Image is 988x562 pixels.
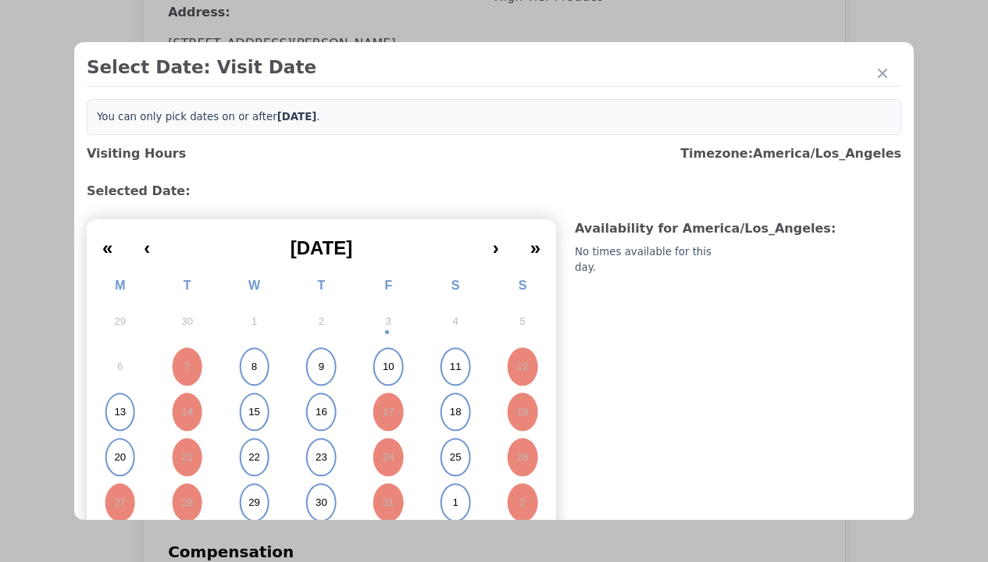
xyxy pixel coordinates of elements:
abbr: October 31, 2025 [383,496,394,510]
button: October 29, 2025 [221,480,288,525]
abbr: October 6, 2025 [117,360,123,374]
button: « [87,226,128,260]
button: October 19, 2025 [489,389,556,435]
abbr: October 23, 2025 [316,450,327,464]
button: October 1, 2025 [221,299,288,344]
abbr: October 13, 2025 [114,405,126,419]
button: October 6, 2025 [87,344,154,389]
h3: Timezone: America/Los_Angeles [680,144,901,163]
button: ‹ [128,226,166,260]
button: November 2, 2025 [489,480,556,525]
abbr: October 27, 2025 [114,496,126,510]
abbr: October 21, 2025 [181,450,193,464]
div: You can only pick dates on or after . [87,99,901,135]
abbr: October 8, 2025 [251,360,257,374]
button: October 25, 2025 [422,435,489,480]
button: October 18, 2025 [422,389,489,435]
button: October 22, 2025 [221,435,288,480]
abbr: October 29, 2025 [248,496,260,510]
abbr: Friday [384,279,392,292]
abbr: October 10, 2025 [383,360,394,374]
abbr: October 4, 2025 [452,315,458,329]
button: October 12, 2025 [489,344,556,389]
button: October 26, 2025 [489,435,556,480]
button: October 5, 2025 [489,299,556,344]
abbr: October 1, 2025 [251,315,257,329]
span: [DATE] [291,237,353,258]
abbr: October 19, 2025 [517,405,529,419]
button: October 23, 2025 [288,435,355,480]
abbr: Thursday [318,279,326,292]
button: » [515,226,556,260]
button: [DATE] [166,226,476,260]
abbr: October 14, 2025 [181,405,193,419]
button: October 21, 2025 [154,435,221,480]
h3: Visiting Hours [87,144,186,163]
abbr: October 2, 2025 [319,315,324,329]
button: November 1, 2025 [422,480,489,525]
button: October 11, 2025 [422,344,489,389]
abbr: November 1, 2025 [452,496,458,510]
div: No times available for this day. [575,244,735,276]
abbr: October 17, 2025 [383,405,394,419]
h2: Select Date: Visit Date [87,55,901,80]
abbr: October 9, 2025 [319,360,324,374]
abbr: October 20, 2025 [114,450,126,464]
abbr: October 5, 2025 [519,315,525,329]
button: October 15, 2025 [221,389,288,435]
abbr: Monday [115,279,125,292]
abbr: November 2, 2025 [519,496,525,510]
abbr: October 16, 2025 [316,405,327,419]
abbr: October 11, 2025 [450,360,462,374]
abbr: Sunday [519,279,527,292]
abbr: October 24, 2025 [383,450,394,464]
abbr: October 3, 2025 [386,315,391,329]
button: October 8, 2025 [221,344,288,389]
button: October 27, 2025 [87,480,154,525]
abbr: Tuesday [184,279,191,292]
button: October 9, 2025 [288,344,355,389]
button: September 30, 2025 [154,299,221,344]
b: [DATE] [277,111,317,123]
abbr: October 28, 2025 [181,496,193,510]
abbr: September 30, 2025 [181,315,193,329]
button: October 17, 2025 [355,389,422,435]
abbr: Saturday [451,279,460,292]
abbr: October 15, 2025 [248,405,260,419]
button: October 2, 2025 [288,299,355,344]
button: October 10, 2025 [355,344,422,389]
button: October 3, 2025 [355,299,422,344]
button: October 30, 2025 [288,480,355,525]
abbr: October 7, 2025 [184,360,190,374]
abbr: October 18, 2025 [450,405,462,419]
abbr: October 30, 2025 [316,496,327,510]
h3: Selected Date: [87,182,901,201]
h3: Availability for America/Los_Angeles : [575,219,901,238]
abbr: October 25, 2025 [450,450,462,464]
abbr: September 29, 2025 [114,315,126,329]
abbr: October 12, 2025 [517,360,529,374]
button: › [477,226,515,260]
button: October 24, 2025 [355,435,422,480]
button: October 4, 2025 [422,299,489,344]
button: October 28, 2025 [154,480,221,525]
button: September 29, 2025 [87,299,154,344]
button: October 16, 2025 [288,389,355,435]
abbr: October 26, 2025 [517,450,529,464]
button: October 14, 2025 [154,389,221,435]
abbr: Wednesday [248,279,260,292]
abbr: October 22, 2025 [248,450,260,464]
button: October 13, 2025 [87,389,154,435]
button: October 20, 2025 [87,435,154,480]
button: October 31, 2025 [355,480,422,525]
button: October 7, 2025 [154,344,221,389]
